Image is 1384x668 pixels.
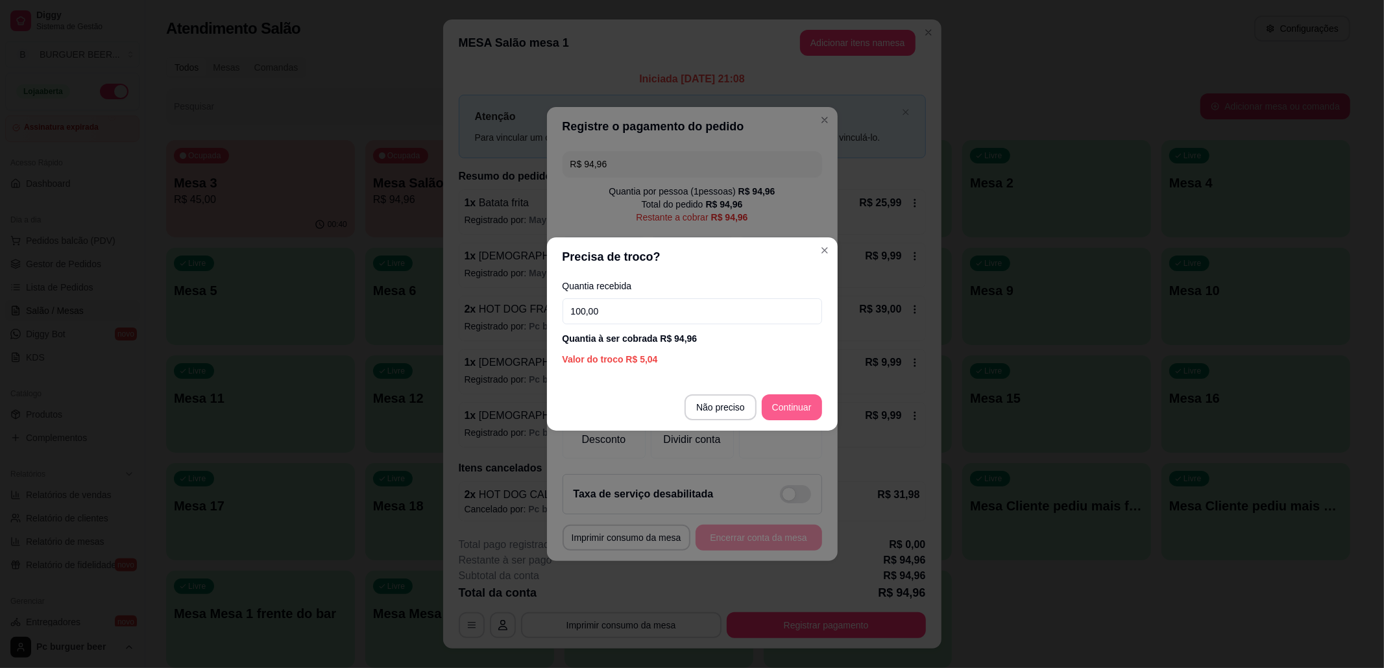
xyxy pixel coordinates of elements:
div: Quantia à ser cobrada R$ 94,96 [563,332,822,345]
button: Close [814,240,835,261]
header: Precisa de troco? [547,237,838,276]
label: Quantia recebida [563,281,822,291]
button: Continuar [762,394,822,420]
button: Não preciso [685,394,757,420]
div: Valor do troco R$ 5,04 [563,353,822,366]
